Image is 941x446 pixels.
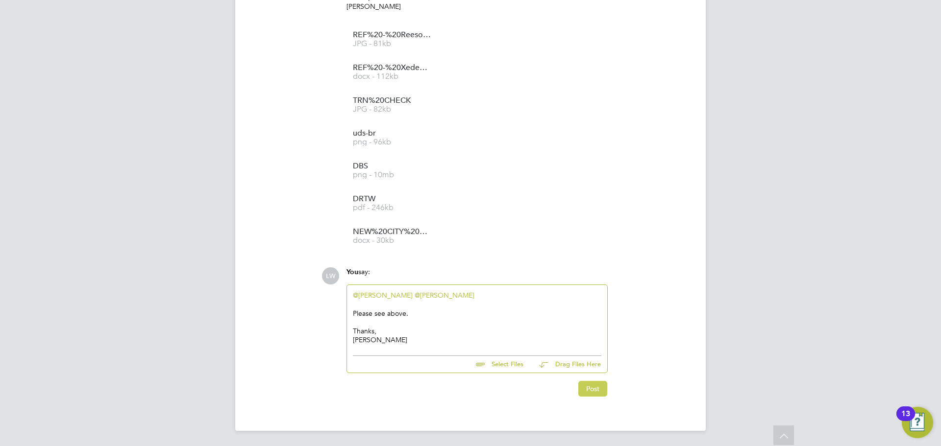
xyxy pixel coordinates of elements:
[353,291,601,344] div: ​ ​
[531,354,601,375] button: Drag Files Here
[353,327,601,335] div: Thanks,
[353,335,601,344] div: [PERSON_NAME]
[353,228,431,235] span: NEW%20CITY%20COLLEGE%20FORM%20-%20BR
[353,73,431,80] span: docx - 112kb
[353,309,601,318] div: Please see above.
[353,31,431,39] span: REF%20-%20Reeson%20-%2015.06.2020%20-%2030.04.2025
[353,204,431,211] span: pdf - 246kb
[353,97,431,104] span: TRN%20CHECK
[353,163,431,170] span: DBS
[353,171,431,179] span: png - 10mb
[902,407,933,438] button: Open Resource Center, 13 new notifications
[901,414,910,426] div: 13
[353,291,413,300] a: @[PERSON_NAME]
[353,106,431,113] span: JPG - 82kb
[353,163,431,179] a: DBS png - 10mb
[353,31,431,47] a: REF%20-%20Reeson%20-%2015.06.2020%20-%2030.04.2025 JPG - 81kb
[353,64,431,71] span: REF%20-%20Xede%20-%2024.01.2022%20-%2012.11.2024
[353,130,431,146] a: uds-br png - 96kb
[353,195,431,211] a: DRTW pdf - 246kb
[353,228,431,244] a: NEW%20CITY%20COLLEGE%20FORM%20-%20BR docx - 30kb
[347,268,358,276] span: You
[353,195,431,203] span: DRTW
[353,237,431,244] span: docx - 30kb
[322,267,339,284] span: LW
[578,381,607,397] button: Post
[353,139,431,146] span: png - 96kb
[353,40,431,47] span: JPG - 81kb
[353,130,431,137] span: uds-br
[415,291,474,300] a: @[PERSON_NAME]
[347,267,608,284] div: say:
[353,64,431,80] a: REF%20-%20Xede%20-%2024.01.2022%20-%2012.11.2024 docx - 112kb
[353,97,431,113] a: TRN%20CHECK JPG - 82kb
